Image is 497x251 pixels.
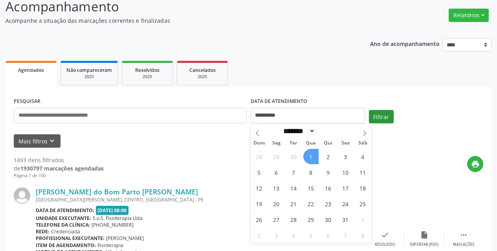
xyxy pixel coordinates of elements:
span: Outubro 17, 2025 [338,180,353,196]
i: keyboard_arrow_down [48,137,56,145]
span: Novembro 2, 2025 [251,227,267,243]
span: Agendados [18,67,44,73]
span: Novembro 5, 2025 [303,227,319,243]
select: Month [281,127,315,135]
span: Outubro 30, 2025 [321,212,336,227]
span: Outubro 23, 2025 [321,196,336,211]
span: Setembro 29, 2025 [269,149,284,164]
b: Item de agendamento: [36,242,96,249]
span: Outubro 12, 2025 [251,180,267,196]
div: Mais ações [453,242,474,247]
span: Outubro 8, 2025 [303,165,319,180]
span: Cancelados [189,67,216,73]
div: de [14,164,104,172]
div: 1493 itens filtrados [14,156,104,164]
span: Qui [319,141,337,146]
span: Setembro 30, 2025 [286,149,301,164]
i: check [381,231,389,239]
span: Outubro 14, 2025 [286,180,301,196]
span: Dom [251,141,268,146]
strong: 1930797 marcações agendadas [20,165,104,172]
span: Outubro 15, 2025 [303,180,319,196]
span: Outubro 28, 2025 [286,212,301,227]
span: Outubro 29, 2025 [303,212,319,227]
span: Seg [268,141,285,146]
div: Página 1 de 100 [14,172,104,179]
div: 2025 [183,74,222,80]
div: Exportar (PDF) [410,242,438,247]
span: Não compareceram [66,67,112,73]
span: Novembro 4, 2025 [286,227,301,243]
div: [GEOGRAPHIC_DATA][PERSON_NAME], CENTRO, [GEOGRAPHIC_DATA] - PE [36,196,365,203]
span: Outubro 19, 2025 [251,196,267,211]
span: Novembro 1, 2025 [355,212,370,227]
button: Mais filtroskeyboard_arrow_down [14,134,61,148]
span: Novembro 3, 2025 [269,227,284,243]
span: S.o.S. Fisioterapia Ltda [93,215,143,222]
span: Outubro 22, 2025 [303,196,319,211]
span: Sáb [354,141,371,146]
b: Telefone da clínica: [36,222,90,228]
div: 2025 [66,74,112,80]
label: PESQUISAR [14,95,40,108]
span: [PERSON_NAME] [106,235,144,242]
span: Outubro 7, 2025 [286,165,301,180]
span: [DATE] 08:00 [96,206,129,215]
span: Outubro 20, 2025 [269,196,284,211]
span: Outubro 9, 2025 [321,165,336,180]
p: Acompanhe a situação das marcações correntes e finalizadas [6,16,346,25]
span: Outubro 24, 2025 [338,196,353,211]
b: Rede: [36,228,50,235]
div: 2025 [128,74,167,80]
b: Data de atendimento: [36,207,94,214]
label: DATA DE ATENDIMENTO [251,95,307,108]
button: Relatórios [449,9,489,22]
b: Unidade executante: [36,215,91,222]
span: Outubro 4, 2025 [355,149,370,164]
p: Ano de acompanhamento [370,38,440,48]
span: Outubro 18, 2025 [355,180,370,196]
button: Filtrar [369,110,394,123]
span: Novembro 6, 2025 [321,227,336,243]
span: Credenciada [51,228,80,235]
i: insert_drive_file [420,231,429,239]
span: [PHONE_NUMBER] [92,222,134,228]
span: Outubro 3, 2025 [338,149,353,164]
span: Outubro 13, 2025 [269,180,284,196]
img: img [14,187,30,204]
span: Outubro 27, 2025 [269,212,284,227]
span: Novembro 7, 2025 [338,227,353,243]
div: Resolvido [375,242,395,247]
button: print [467,156,483,172]
span: Setembro 28, 2025 [251,149,267,164]
i:  [459,231,468,239]
input: Year [315,127,341,135]
span: Ter [285,141,302,146]
span: Outubro 31, 2025 [338,212,353,227]
b: Profissional executante: [36,235,105,242]
span: Novembro 8, 2025 [355,227,370,243]
span: Sex [337,141,354,146]
span: Outubro 25, 2025 [355,196,370,211]
span: Resolvidos [135,67,160,73]
span: Outubro 10, 2025 [338,165,353,180]
span: Outubro 6, 2025 [269,165,284,180]
span: Outubro 16, 2025 [321,180,336,196]
span: Outubro 2, 2025 [321,149,336,164]
a: [PERSON_NAME] do Bom Parto [PERSON_NAME] [36,187,198,196]
span: Outubro 1, 2025 [303,149,319,164]
span: Fisioterapia [97,242,123,249]
span: Outubro 26, 2025 [251,212,267,227]
span: Outubro 11, 2025 [355,165,370,180]
span: Outubro 5, 2025 [251,165,267,180]
span: Outubro 21, 2025 [286,196,301,211]
i: print [471,160,480,169]
span: Qua [302,141,319,146]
